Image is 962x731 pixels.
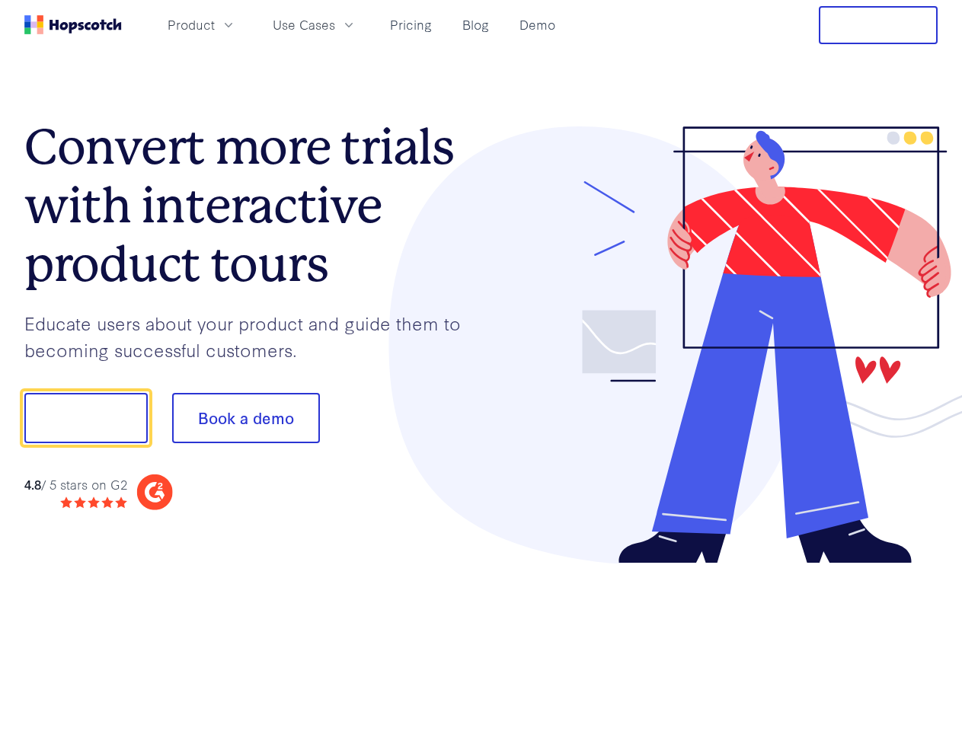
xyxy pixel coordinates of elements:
a: Home [24,15,122,34]
button: Show me! [24,393,148,443]
div: / 5 stars on G2 [24,475,127,494]
a: Pricing [384,12,438,37]
span: Use Cases [273,15,335,34]
a: Blog [456,12,495,37]
button: Free Trial [819,6,938,44]
button: Book a demo [172,393,320,443]
h1: Convert more trials with interactive product tours [24,118,481,293]
a: Demo [513,12,561,37]
strong: 4.8 [24,475,41,493]
button: Product [158,12,245,37]
button: Use Cases [264,12,366,37]
span: Product [168,15,215,34]
p: Educate users about your product and guide them to becoming successful customers. [24,310,481,362]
